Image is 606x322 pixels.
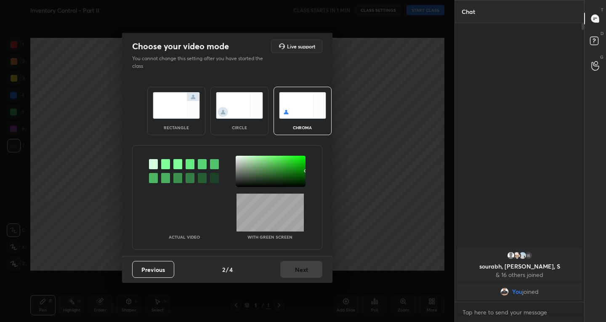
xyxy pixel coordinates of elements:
p: Actual Video [169,235,200,239]
div: rectangle [159,125,193,130]
p: T [601,7,603,13]
p: sourabh, [PERSON_NAME], S [462,263,577,270]
p: You cannot change this setting after you have started the class [132,55,268,70]
h4: 4 [229,265,233,274]
p: & 16 others joined [462,271,577,278]
img: eb572a6c184c4c0488efe4485259b19d.jpg [500,287,509,296]
h4: 2 [222,265,225,274]
img: circleScreenIcon.acc0effb.svg [216,92,263,119]
img: chromaScreenIcon.c19ab0a0.svg [279,92,326,119]
h4: / [226,265,229,274]
div: chroma [286,125,319,130]
button: Previous [132,261,174,278]
div: grid [455,246,584,302]
h2: Choose your video mode [132,41,229,52]
span: joined [522,288,539,295]
img: 3 [513,251,521,260]
img: normalScreenIcon.ae25ed63.svg [153,92,200,119]
div: circle [223,125,256,130]
img: 2e2c93307f07414aba042ae2b8dbeddd.jpg [518,251,527,260]
span: You [512,288,522,295]
p: D [601,30,603,37]
p: G [600,54,603,60]
p: Chat [455,0,482,23]
div: 16 [524,251,533,260]
p: With green screen [247,235,292,239]
h5: Live support [287,44,315,49]
img: default.png [507,251,515,260]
